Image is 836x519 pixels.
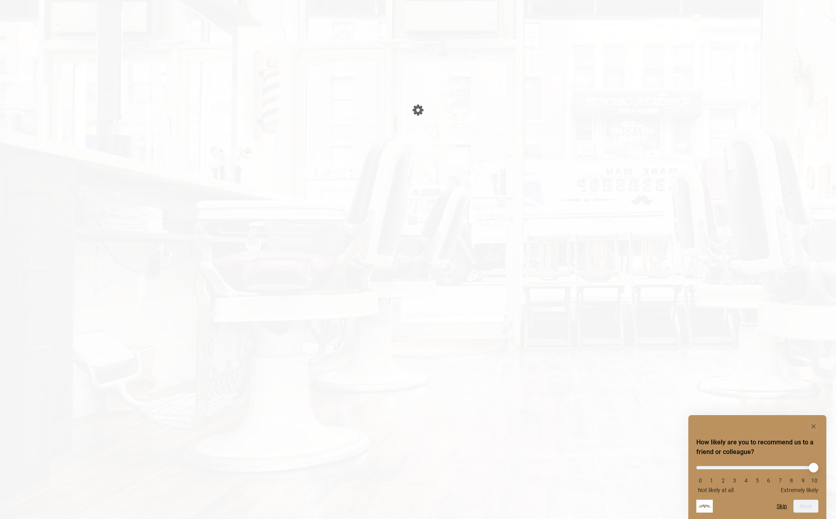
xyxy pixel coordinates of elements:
h2: How likely are you to recommend us to a friend or colleague? Select an option from 0 to 10, with ... [696,438,818,457]
li: 9 [799,477,807,484]
button: Hide survey [809,422,818,431]
li: 8 [787,477,795,484]
li: 2 [719,477,727,484]
span: Not likely at all [698,487,734,493]
li: 4 [742,477,750,484]
li: 0 [696,477,704,484]
button: Skip [777,503,787,509]
li: 5 [753,477,761,484]
li: 7 [776,477,784,484]
span: Extremely likely [781,487,818,493]
div: How likely are you to recommend us to a friend or colleague? Select an option from 0 to 10, with ... [696,422,818,513]
li: 3 [730,477,738,484]
li: 1 [708,477,716,484]
li: 10 [810,477,818,484]
button: Next question [793,500,818,513]
div: How likely are you to recommend us to a friend or colleague? Select an option from 0 to 10, with ... [696,460,818,493]
li: 6 [765,477,773,484]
